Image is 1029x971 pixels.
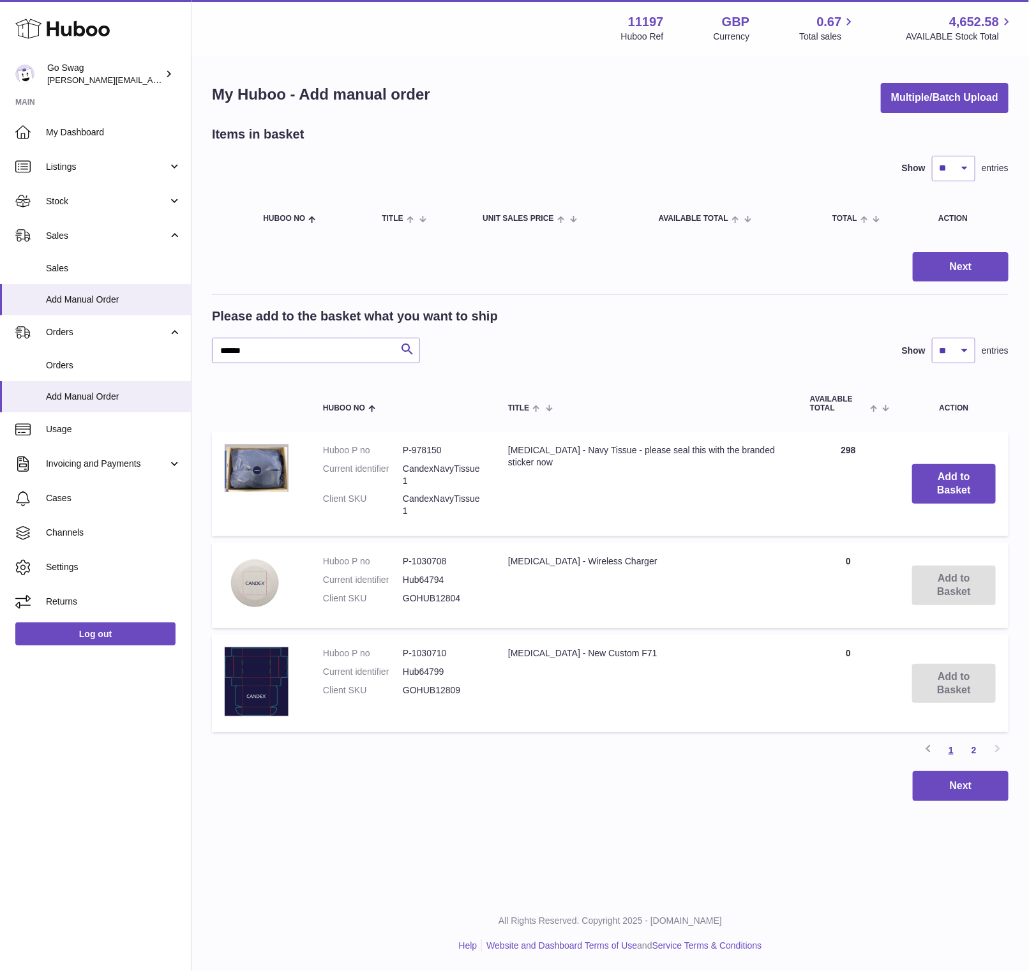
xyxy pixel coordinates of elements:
[913,252,1009,282] button: Next
[403,555,483,568] dd: P-1030708
[483,215,553,223] span: Unit Sales Price
[799,13,856,43] a: 0.67 Total sales
[913,771,1009,801] button: Next
[46,596,181,608] span: Returns
[832,215,857,223] span: Total
[810,395,867,412] span: AVAILABLE Total
[263,215,305,223] span: Huboo no
[323,574,403,586] dt: Current identifier
[46,492,181,504] span: Cases
[659,215,728,223] span: AVAILABLE Total
[46,161,168,173] span: Listings
[46,458,168,470] span: Invoicing and Payments
[486,940,637,951] a: Website and Dashboard Terms of Use
[652,940,762,951] a: Service Terms & Conditions
[482,940,762,952] li: and
[403,574,483,586] dd: Hub64794
[799,31,856,43] span: Total sales
[323,444,403,456] dt: Huboo P no
[47,62,162,86] div: Go Swag
[323,666,403,678] dt: Current identifier
[902,345,926,357] label: Show
[15,64,34,84] img: leigh@goswag.com
[323,555,403,568] dt: Huboo P no
[797,432,899,536] td: 298
[323,463,403,487] dt: Current identifier
[225,444,289,493] img: Candex - Navy Tissue - please seal this with the branded sticker now
[912,464,996,504] button: Add to Basket
[15,622,176,645] a: Log out
[323,404,365,412] span: Huboo no
[982,345,1009,357] span: entries
[403,592,483,605] dd: GOHUB12804
[403,444,483,456] dd: P-978150
[202,915,1019,927] p: All Rights Reserved. Copyright 2025 - [DOMAIN_NAME]
[323,592,403,605] dt: Client SKU
[722,13,749,31] strong: GBP
[797,635,899,732] td: 0
[714,31,750,43] div: Currency
[46,230,168,242] span: Sales
[225,647,289,716] img: Candex - New Custom F71
[906,31,1014,43] span: AVAILABLE Stock Total
[403,493,483,517] dd: CandexNavyTissue1
[323,684,403,696] dt: Client SKU
[46,326,168,338] span: Orders
[212,308,498,325] h2: Please add to the basket what you want to ship
[495,543,797,628] td: [MEDICAL_DATA] - Wireless Charger
[495,635,797,732] td: [MEDICAL_DATA] - New Custom F71
[881,83,1009,113] button: Multiple/Batch Upload
[323,647,403,659] dt: Huboo P no
[46,359,181,372] span: Orders
[382,215,403,223] span: Title
[46,527,181,539] span: Channels
[46,391,181,403] span: Add Manual Order
[323,493,403,517] dt: Client SKU
[47,75,256,85] span: [PERSON_NAME][EMAIL_ADDRESS][DOMAIN_NAME]
[628,13,664,31] strong: 11197
[403,684,483,696] dd: GOHUB12809
[459,940,477,951] a: Help
[963,739,986,762] a: 2
[212,84,430,105] h1: My Huboo - Add manual order
[46,561,181,573] span: Settings
[403,647,483,659] dd: P-1030710
[46,294,181,306] span: Add Manual Order
[46,262,181,275] span: Sales
[906,13,1014,43] a: 4,652.58 AVAILABLE Stock Total
[949,13,999,31] span: 4,652.58
[899,382,1009,425] th: Action
[403,463,483,487] dd: CandexNavyTissue1
[797,543,899,628] td: 0
[225,555,289,612] img: Candex - Wireless Charger
[982,162,1009,174] span: entries
[212,126,304,143] h2: Items in basket
[403,666,483,678] dd: Hub64799
[940,739,963,762] a: 1
[508,404,529,412] span: Title
[817,13,842,31] span: 0.67
[495,432,797,536] td: [MEDICAL_DATA] - Navy Tissue - please seal this with the branded sticker now
[46,423,181,435] span: Usage
[46,195,168,207] span: Stock
[46,126,181,139] span: My Dashboard
[621,31,664,43] div: Huboo Ref
[902,162,926,174] label: Show
[938,215,996,223] div: Action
